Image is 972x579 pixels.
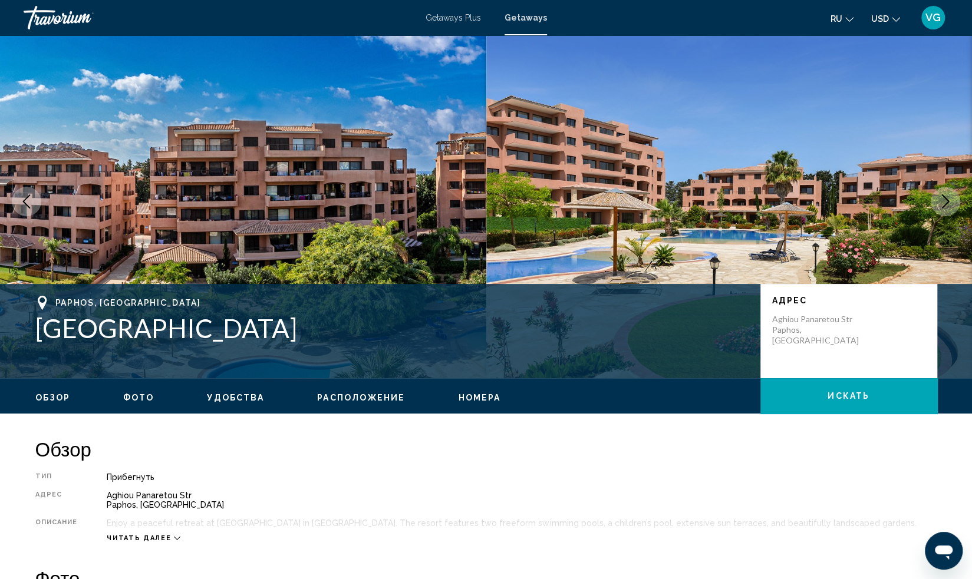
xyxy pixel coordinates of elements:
[107,491,937,509] div: Aghiou Panaretou Str Paphos, [GEOGRAPHIC_DATA]
[35,472,78,482] div: Тип
[107,534,171,542] span: Читать далее
[107,534,180,542] button: Читать далее
[107,472,937,482] div: Прибегнуть
[925,12,941,24] span: VG
[931,187,960,216] button: Next image
[772,296,925,305] p: Адрес
[831,10,854,27] button: Change language
[871,14,889,24] span: USD
[831,14,842,24] span: ru
[772,314,866,346] p: Aghiou Panaretou Str Paphos, [GEOGRAPHIC_DATA]
[35,313,749,343] h1: [GEOGRAPHIC_DATA]
[35,518,78,528] div: Описание
[918,5,948,30] button: User Menu
[458,392,500,403] button: Номера
[505,13,547,22] a: Getaways
[828,392,869,401] span: искать
[317,392,405,403] button: Расположение
[123,392,154,403] button: Фото
[55,298,201,307] span: Paphos, [GEOGRAPHIC_DATA]
[426,13,481,22] a: Getaways Plus
[12,187,41,216] button: Previous image
[35,437,937,461] h2: Обзор
[24,6,414,29] a: Travorium
[207,392,264,403] button: Удобства
[35,491,78,509] div: Адрес
[871,10,900,27] button: Change currency
[925,532,963,570] iframe: Schaltfläche zum Öffnen des Messaging-Fensters
[760,378,937,413] button: искать
[35,392,71,403] button: Обзор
